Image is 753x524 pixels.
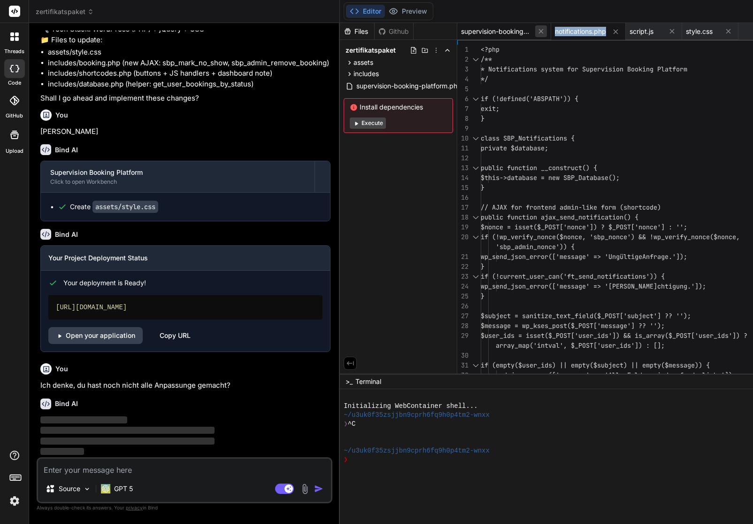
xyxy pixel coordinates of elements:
[48,47,330,58] li: assets/style.css
[457,291,469,301] div: 25
[344,411,490,420] span: ~/u3uk0f35zsjjbn9cprh6fq9h0p4tm2-wnxx
[457,84,469,94] div: 5
[457,222,469,232] div: 19
[92,201,158,213] code: assets/style.css
[55,399,78,408] h6: Bind AI
[457,114,469,124] div: 8
[346,46,396,55] span: zertifikatspaket
[457,301,469,311] div: 26
[481,203,661,211] span: // AJAX for frontend admin-like form (shortcode)
[457,133,469,143] div: 10
[665,65,687,73] span: atform
[457,64,469,74] div: 3
[457,173,469,183] div: 14
[481,173,620,182] span: $this->database = new SBP_Database();
[6,147,23,155] label: Upload
[7,493,23,509] img: settings
[457,331,469,341] div: 29
[344,446,490,455] span: ~/u3uk0f35zsjjbn9cprh6fq9h0p4tm2-wnxx
[350,117,386,129] button: Execute
[59,484,80,493] p: Source
[457,104,469,114] div: 7
[344,455,347,464] span: ❯
[300,484,310,494] img: attachment
[40,438,215,445] span: ‌
[496,341,665,350] span: array_map('intval', $_POST['user_ids']) : [];
[469,163,482,173] div: Click to collapse the range.
[653,321,665,330] span: ');
[457,153,469,163] div: 12
[353,69,379,78] span: includes
[481,164,597,172] span: public function __construct() {
[6,112,23,120] label: GitHub
[481,282,657,290] span: wp_send_json_error(['message' => '[PERSON_NAME]
[457,370,469,380] div: 32
[457,193,469,203] div: 16
[469,55,482,64] div: Click to collapse the range.
[481,223,653,231] span: $nonce = isset($_POST['nonce']) ? $_POST['nonc
[55,110,68,120] h6: You
[481,331,653,340] span: $user_ids = isset($_POST['user_ids']) && is_ar
[457,94,469,104] div: 6
[41,161,315,192] button: Supervision Booking PlatformClick to open Workbench
[457,45,469,55] div: 1
[481,134,575,142] span: class SBP_Notifications {
[481,213,638,221] span: public function ajax_send_notification() {
[457,311,469,321] div: 27
[481,312,653,320] span: $subject = sanitize_text_field($_POST['subject
[457,124,469,133] div: 9
[469,232,482,242] div: Click to collapse the range.
[653,233,740,241] span: wp_verify_nonce($nonce,
[642,252,687,261] span: Anfrage.']);
[40,126,330,137] p: [PERSON_NAME]
[653,223,687,231] span: e'] : '';
[653,331,747,340] span: ray($_POST['user_ids']) ?
[481,104,499,113] span: exit;
[630,27,653,36] span: script.js
[653,361,710,369] span: ty($message)) {
[375,27,413,36] div: Github
[48,327,143,344] a: Open your application
[481,183,484,192] span: }
[457,183,469,193] div: 15
[657,282,706,290] span: chtigung.']);
[457,55,469,64] div: 2
[346,5,385,18] button: Editor
[70,202,158,211] div: Create
[55,145,78,155] h6: Bind AI
[496,242,575,251] span: 'sbp_admin_nonce')) {
[653,272,665,281] span: ) {
[55,230,78,239] h6: Bind AI
[314,484,323,493] img: icon
[469,133,482,143] div: Click to collapse the range.
[101,484,110,493] img: GPT 5
[481,114,484,123] span: }
[48,295,323,320] div: [URL][DOMAIN_NAME]
[555,27,606,36] span: notifications.php
[457,212,469,222] div: 18
[457,203,469,212] div: 17
[37,503,332,512] p: Always double-check its answers. Your in Bind
[40,427,215,434] span: ‌
[344,402,477,411] span: Initializing WebContainer shell...
[8,79,21,87] label: code
[40,93,330,104] p: Shall I go ahead and implement these changes?
[344,420,347,429] span: ❯
[481,361,653,369] span: if (empty($user_ids) || empty($subject) || emp
[50,168,305,177] div: Supervision Booking Platform
[469,272,482,282] div: Click to collapse the range.
[457,262,469,272] div: 22
[653,312,691,320] span: '] ?? '');
[481,292,484,300] span: }
[55,364,68,374] h6: You
[63,278,146,288] span: Your deployment is Ready!
[160,327,191,344] div: Copy URL
[481,371,646,379] span: wp_send_json_error(['message' => 'Alle Felde
[4,47,24,55] label: threads
[481,65,665,73] span: * Notifications system for Supervision Booking Pl
[457,272,469,282] div: 23
[50,178,305,186] div: Click to open Workbench
[481,144,548,152] span: private $database;
[457,360,469,370] div: 31
[457,351,469,360] div: 30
